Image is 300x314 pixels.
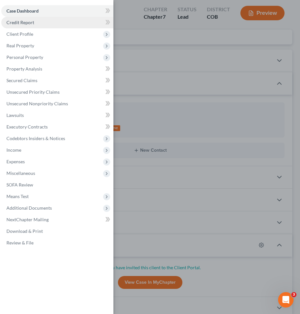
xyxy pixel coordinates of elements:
[1,214,113,225] a: NextChapter Mailing
[1,237,113,249] a: Review & File
[1,5,113,17] a: Case Dashboard
[1,98,113,109] a: Unsecured Nonpriority Claims
[6,217,49,222] span: NextChapter Mailing
[6,20,34,25] span: Credit Report
[6,159,25,164] span: Expenses
[6,194,29,199] span: Means Test
[6,240,34,245] span: Review & File
[1,179,113,191] a: SOFA Review
[6,205,52,211] span: Additional Documents
[291,292,296,297] span: 3
[6,136,65,141] span: Codebtors Insiders & Notices
[6,182,33,187] span: SOFA Review
[6,124,48,129] span: Executory Contracts
[6,43,34,48] span: Real Property
[6,112,24,118] span: Lawsuits
[278,292,294,308] iframe: Intercom live chat
[1,109,113,121] a: Lawsuits
[6,54,43,60] span: Personal Property
[6,101,68,106] span: Unsecured Nonpriority Claims
[6,78,37,83] span: Secured Claims
[1,121,113,133] a: Executory Contracts
[6,170,35,176] span: Miscellaneous
[1,63,113,75] a: Property Analysis
[6,147,21,153] span: Income
[1,17,113,28] a: Credit Report
[6,8,39,14] span: Case Dashboard
[6,228,43,234] span: Download & Print
[1,86,113,98] a: Unsecured Priority Claims
[6,66,42,71] span: Property Analysis
[6,89,60,95] span: Unsecured Priority Claims
[6,31,33,37] span: Client Profile
[1,75,113,86] a: Secured Claims
[1,225,113,237] a: Download & Print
